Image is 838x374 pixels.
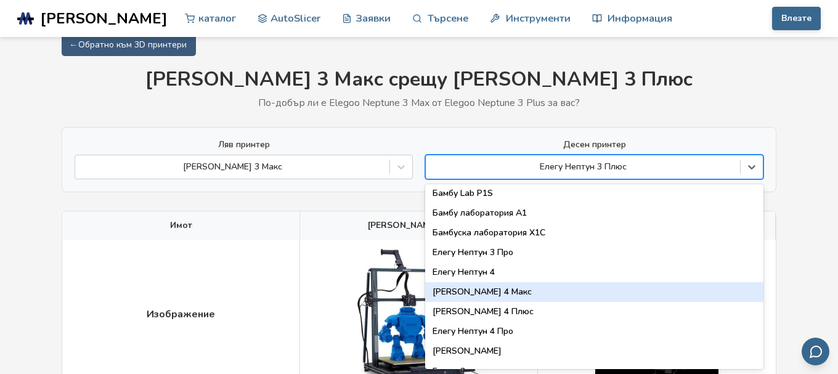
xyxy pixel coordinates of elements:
[368,221,470,230] span: [PERSON_NAME] 3 Макс
[40,10,168,27] span: [PERSON_NAME]
[425,223,763,243] div: Бамбуска лаборатория X1C
[425,302,763,322] div: [PERSON_NAME] 4 Плюс
[425,203,763,223] div: Бамбу лаборатория A1
[62,68,776,91] h1: [PERSON_NAME] 3 Макс срещу [PERSON_NAME] 3 Плюс
[147,309,215,320] span: Изображение
[75,140,413,150] label: Ляв принтер
[425,322,763,341] div: Елегу Нептун 4 Про
[170,221,192,230] span: Имот
[62,34,196,56] a: ← Обратно към 3D принтери
[425,282,763,302] div: [PERSON_NAME] 4 Макс
[62,97,776,108] p: По-добър ли е Elegoo Neptune 3 Max от Elegoo Neptune 3 Plus за вас?
[425,341,763,361] div: [PERSON_NAME]
[425,184,763,203] div: Бамбу Lab P1S
[425,262,763,282] div: Елегу Нептун 4
[425,140,763,150] label: Десен принтер
[802,338,829,365] button: Изпращане на обратна връзка по имейл
[425,243,763,262] div: Елегу Нептун 3 Про
[772,7,821,30] button: Влезте
[81,162,84,172] input: [PERSON_NAME] 3 Макс
[432,162,434,172] input: Елегу Нептун 3 ПлюсАртилерийски генийАртилерия Genius ProАртилерийски Sidewinder X3 PlusАртилерий...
